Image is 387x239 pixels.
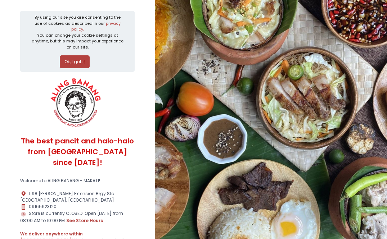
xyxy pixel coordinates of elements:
div: By using our site you are consenting to the use of cookies as described in our You can change you... [31,14,123,50]
div: The best pancit and halo-halo from [GEOGRAPHIC_DATA] since [DATE]! [20,130,135,173]
div: 1198 [PERSON_NAME] Extension Brgy Sta. [GEOGRAPHIC_DATA], [GEOGRAPHIC_DATA] [20,190,135,204]
button: see store hours [66,217,103,224]
div: 09165623120 [20,203,135,210]
div: Store is currently CLOSED. Open [DATE] from 08:00 AM to 10:00 PM [20,210,135,224]
div: Welcome to ALING BANANG - MAKATI! [20,178,135,184]
a: privacy policy. [71,20,121,32]
button: Ok, I got it [60,55,90,68]
img: ALING BANANG [46,76,106,130]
